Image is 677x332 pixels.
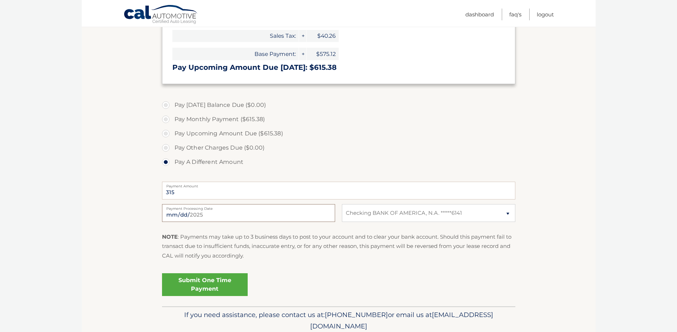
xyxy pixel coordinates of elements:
span: Base Payment: [172,48,299,60]
h3: Pay Upcoming Amount Due [DATE]: $615.38 [172,63,505,72]
label: Pay [DATE] Balance Due ($0.00) [162,98,515,112]
span: [PHONE_NUMBER] [325,311,388,319]
span: $575.12 [307,48,339,60]
a: Logout [537,9,554,20]
label: Payment Amount [162,182,515,187]
span: $40.26 [307,30,339,42]
label: Pay Other Charges Due ($0.00) [162,141,515,155]
label: Pay Upcoming Amount Due ($615.38) [162,126,515,141]
strong: NOTE [162,233,178,240]
a: Dashboard [465,9,494,20]
a: Submit One Time Payment [162,273,248,296]
span: + [299,30,306,42]
span: + [299,48,306,60]
label: Pay A Different Amount [162,155,515,169]
label: Pay Monthly Payment ($615.38) [162,112,515,126]
input: Payment Amount [162,182,515,199]
p: If you need assistance, please contact us at: or email us at [167,309,511,332]
a: FAQ's [509,9,521,20]
label: Payment Processing Date [162,204,335,210]
a: Cal Automotive [123,5,198,25]
span: Sales Tax: [172,30,299,42]
input: Payment Date [162,204,335,222]
p: : Payments may take up to 3 business days to post to your account and to clear your bank account.... [162,232,515,260]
